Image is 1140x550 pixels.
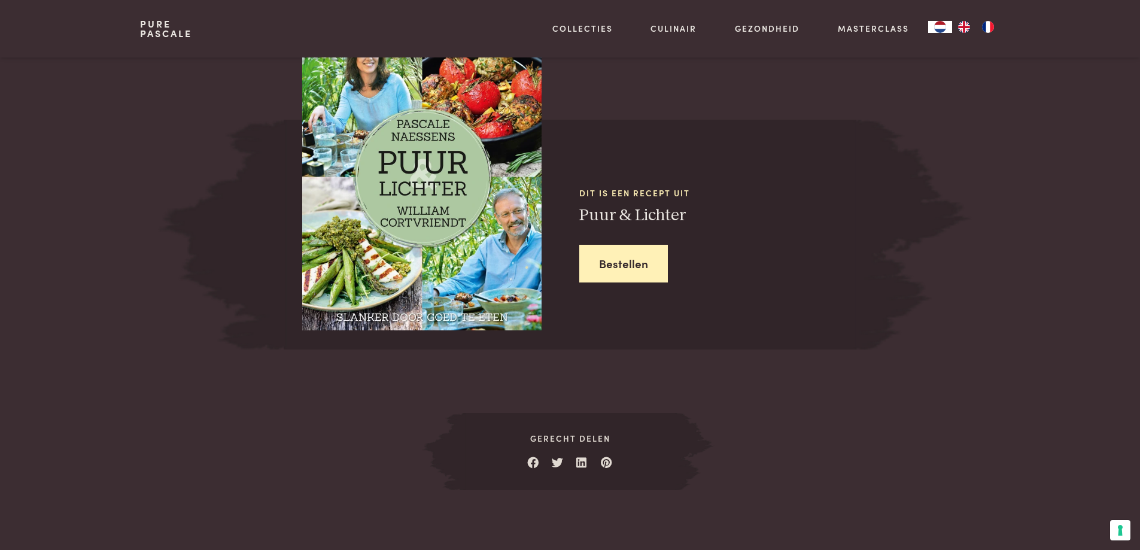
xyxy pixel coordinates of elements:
a: Masterclass [838,22,909,35]
a: Gezondheid [735,22,799,35]
a: Bestellen [579,245,668,282]
a: Collecties [552,22,613,35]
a: FR [976,21,1000,33]
div: Language [928,21,952,33]
ul: Language list [952,21,1000,33]
button: Uw voorkeuren voor toestemming voor trackingtechnologieën [1110,520,1130,540]
a: PurePascale [140,19,192,38]
h3: Puur & Lichter [579,205,856,226]
a: NL [928,21,952,33]
a: Culinair [650,22,697,35]
aside: Language selected: Nederlands [928,21,1000,33]
span: Dit is een recept uit [579,187,856,199]
span: Gerecht delen [463,432,677,445]
a: EN [952,21,976,33]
